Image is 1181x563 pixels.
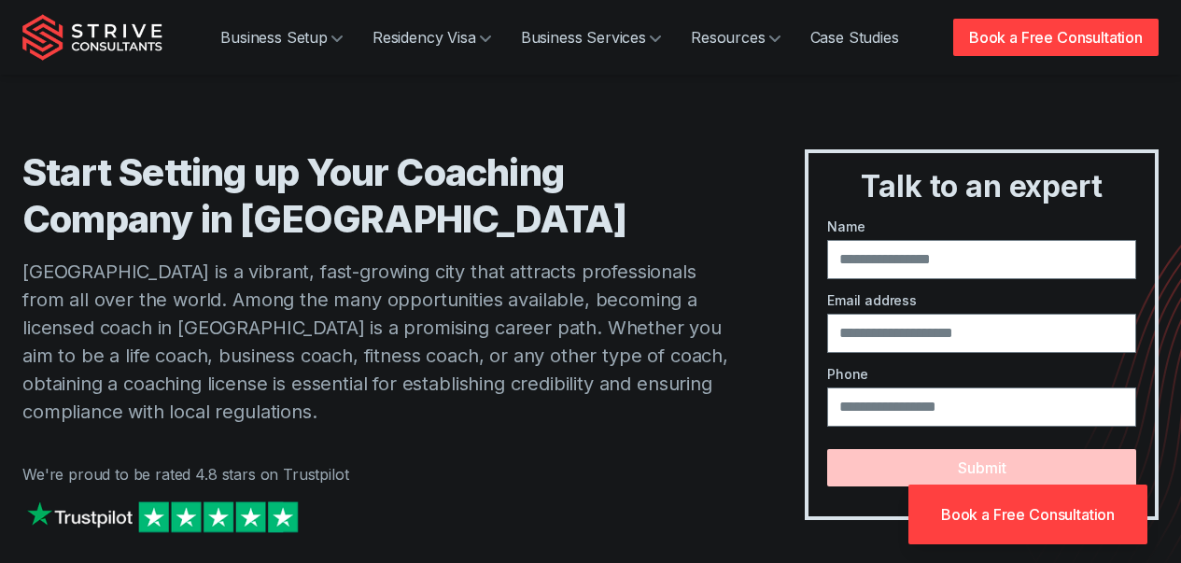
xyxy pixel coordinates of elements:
[22,497,302,537] img: Strive on Trustpilot
[205,19,358,56] a: Business Setup
[827,290,1136,310] label: Email address
[827,449,1136,486] button: Submit
[953,19,1159,56] a: Book a Free Consultation
[676,19,795,56] a: Resources
[22,149,730,243] h1: Start Setting up Your Coaching Company in [GEOGRAPHIC_DATA]
[22,14,162,61] img: Strive Consultants
[506,19,676,56] a: Business Services
[908,485,1147,544] a: Book a Free Consultation
[22,463,730,486] p: We're proud to be rated 4.8 stars on Trustpilot
[816,168,1147,205] h3: Talk to an expert
[358,19,506,56] a: Residency Visa
[795,19,914,56] a: Case Studies
[22,258,730,426] p: [GEOGRAPHIC_DATA] is a vibrant, fast-growing city that attracts professionals from all over the w...
[827,217,1136,236] label: Name
[827,364,1136,384] label: Phone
